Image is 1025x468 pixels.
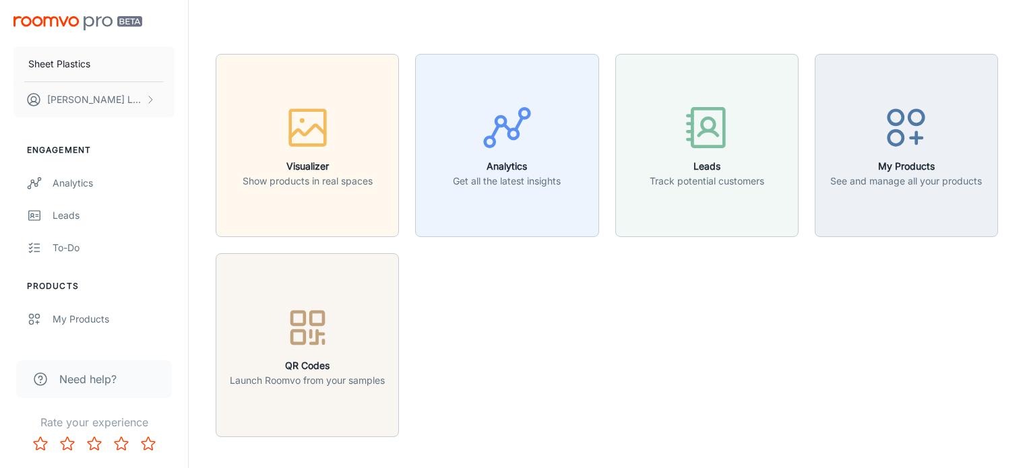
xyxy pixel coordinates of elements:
[650,159,764,174] h6: Leads
[650,174,764,189] p: Track potential customers
[615,138,799,152] a: LeadsTrack potential customers
[53,312,175,327] div: My Products
[815,138,998,152] a: My ProductsSee and manage all your products
[53,208,175,223] div: Leads
[53,176,175,191] div: Analytics
[13,16,142,30] img: Roomvo PRO Beta
[28,57,90,71] p: Sheet Plastics
[230,373,385,388] p: Launch Roomvo from your samples
[27,430,54,457] button: Rate 1 star
[230,358,385,373] h6: QR Codes
[415,54,598,237] button: AnalyticsGet all the latest insights
[59,371,117,387] span: Need help?
[47,92,142,107] p: [PERSON_NAME] Ludgate
[453,159,561,174] h6: Analytics
[216,337,399,351] a: QR CodesLaunch Roomvo from your samples
[815,54,998,237] button: My ProductsSee and manage all your products
[11,414,177,430] p: Rate your experience
[216,54,399,237] button: VisualizerShow products in real spaces
[453,174,561,189] p: Get all the latest insights
[108,430,135,457] button: Rate 4 star
[54,430,81,457] button: Rate 2 star
[216,253,399,436] button: QR CodesLaunch Roomvo from your samples
[13,46,175,81] button: Sheet Plastics
[53,240,175,255] div: To-do
[243,159,373,174] h6: Visualizer
[830,174,982,189] p: See and manage all your products
[135,430,162,457] button: Rate 5 star
[13,82,175,117] button: [PERSON_NAME] Ludgate
[615,54,799,237] button: LeadsTrack potential customers
[243,174,373,189] p: Show products in real spaces
[53,344,175,359] div: Update Products
[415,138,598,152] a: AnalyticsGet all the latest insights
[81,430,108,457] button: Rate 3 star
[830,159,982,174] h6: My Products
